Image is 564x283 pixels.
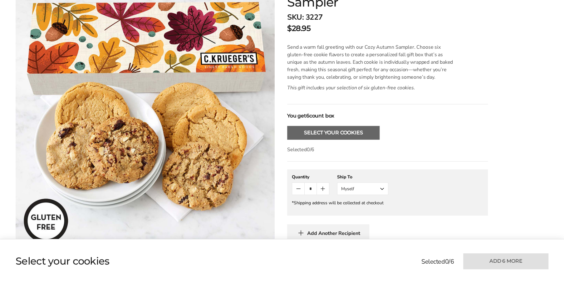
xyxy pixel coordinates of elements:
[5,259,65,278] iframe: Sign Up via Text for Offers
[317,183,329,195] button: Count plus
[292,174,329,180] div: Quantity
[306,113,309,119] span: 6
[307,146,310,153] span: 0
[287,126,380,140] button: Select Your Cookies
[292,200,483,206] div: *Shipping address will be collected at checkout
[287,43,458,81] p: Send a warm fall greeting with our Cozy Autumn Sampler. Choose six gluten-free cookie flavors to ...
[450,257,454,266] span: 6
[307,230,360,236] span: Add Another Recipient
[421,257,454,266] p: Selected /
[287,224,369,241] button: Add Another Recipient
[287,23,311,34] p: $28.95
[287,112,334,120] strong: You get count box
[311,146,314,153] span: 6
[337,182,388,195] button: Myself
[304,183,316,195] input: Quantity
[292,183,304,195] button: Count minus
[445,257,449,266] span: 0
[287,84,415,91] em: This gift includes your selection of six gluten-free cookies.
[287,12,304,22] strong: SKU:
[306,12,322,22] span: 3227
[287,169,488,216] gfm-form: New recipient
[287,146,488,153] p: Selected /
[463,253,548,269] button: Add 6 more
[337,174,388,180] div: Ship To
